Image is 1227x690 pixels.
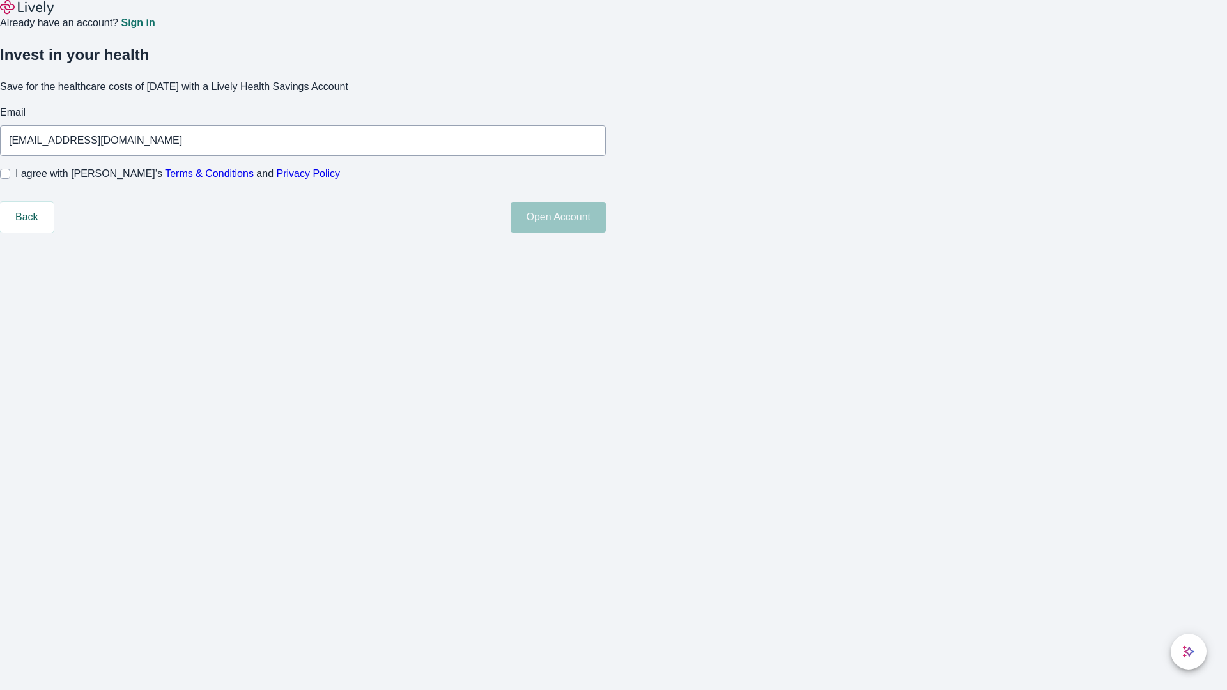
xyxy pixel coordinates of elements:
svg: Lively AI Assistant [1182,645,1195,658]
a: Sign in [121,18,155,28]
a: Privacy Policy [277,168,341,179]
button: chat [1171,634,1207,670]
a: Terms & Conditions [165,168,254,179]
span: I agree with [PERSON_NAME]’s and [15,166,340,181]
